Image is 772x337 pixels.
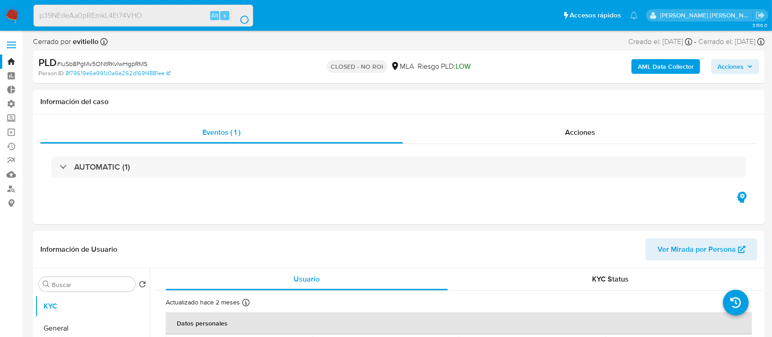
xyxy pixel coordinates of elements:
a: Notificaciones [630,11,638,19]
span: Eventos ( 1 ) [202,127,240,138]
h1: Información de Usuario [40,245,117,254]
button: AML Data Collector [631,59,700,74]
button: KYC [35,295,150,317]
div: Cerrado el: [DATE] [698,37,765,47]
span: Cerrado por [33,37,98,47]
span: Riesgo PLD: [418,61,471,72]
span: Usuario [294,274,320,284]
span: Acciones [565,127,595,138]
a: Salir [756,11,765,20]
input: Buscar [52,281,131,289]
b: Person ID [38,69,64,77]
span: LOW [456,61,471,72]
span: - [694,37,696,47]
span: s [223,11,226,20]
span: KYC Status [592,274,629,284]
p: emmanuel.vitiello@mercadolibre.com [660,11,753,20]
b: evitiello [71,36,98,47]
p: Actualizado hace 2 meses [166,298,240,307]
span: # luSb8PgMv5ONtRKvIwHgpRMS [57,59,147,68]
th: Datos personales [166,312,752,334]
b: PLD [38,55,57,70]
span: Acciones [718,59,744,74]
div: Creado el: [DATE] [628,37,692,47]
button: Ver Mirada por Persona [646,238,757,260]
a: 8f79619e6e991c0a6e262d169f4881ee [65,69,170,77]
button: Volver al orden por defecto [139,281,146,291]
h1: Información del caso [40,97,757,106]
span: Alt [211,11,218,20]
div: AUTOMATIC (1) [51,156,746,177]
span: Accesos rápidos [570,11,621,20]
input: Buscar usuario o caso... [34,10,253,22]
span: Ver Mirada por Persona [658,238,736,260]
p: CLOSED - NO ROI [327,60,387,73]
button: Buscar [43,281,50,288]
button: search-icon [231,9,250,22]
div: MLA [391,61,414,72]
b: AML Data Collector [638,59,694,74]
button: Acciones [711,59,759,74]
h3: AUTOMATIC (1) [74,162,130,172]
